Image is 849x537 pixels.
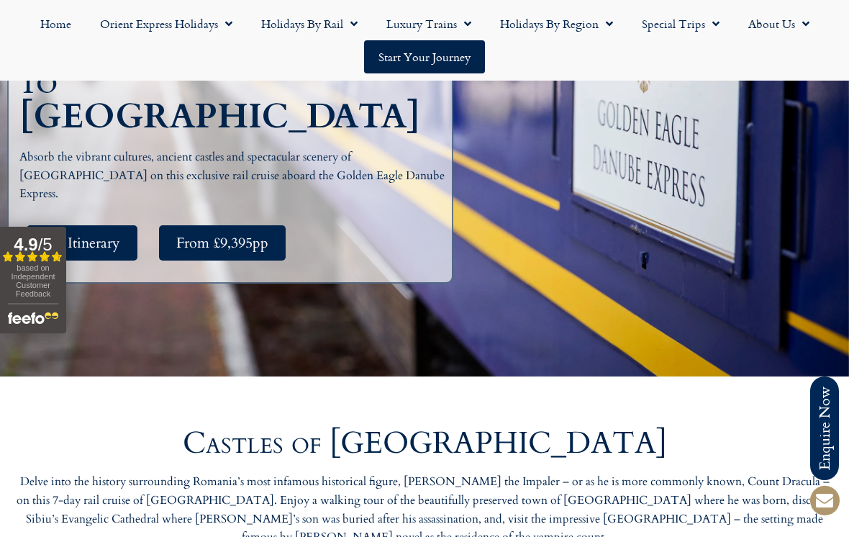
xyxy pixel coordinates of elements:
[27,225,137,261] a: See Itinerary
[7,7,842,73] nav: Menu
[486,7,627,40] a: Holidays by Region
[372,7,486,40] a: Luxury Trains
[26,7,86,40] a: Home
[247,7,372,40] a: Holidays by Rail
[86,7,247,40] a: Orient Express Holidays
[44,234,120,252] span: See Itinerary
[627,7,734,40] a: Special Trips
[159,225,286,261] a: From £9,395pp
[364,40,485,73] a: Start your Journey
[14,428,835,459] h2: Castles of [GEOGRAPHIC_DATA]
[734,7,824,40] a: About Us
[176,234,268,252] span: From £9,395pp
[19,148,448,204] p: Absorb the vibrant cultures, ancient castles and spectacular scenery of [GEOGRAPHIC_DATA] on this...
